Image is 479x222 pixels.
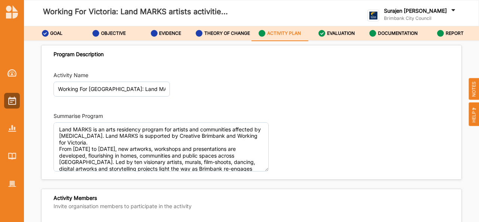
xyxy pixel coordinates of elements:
[54,51,104,58] div: Program Description
[8,153,16,159] img: Library
[8,125,16,131] img: Reports
[4,176,20,192] a: Organisation
[4,148,20,164] a: Library
[367,10,379,21] img: logo
[7,69,17,77] img: Dashboard
[54,203,192,210] label: Invite organisation members to participate in the activity
[4,65,20,81] a: Dashboard
[6,5,18,19] img: logo
[101,30,126,36] label: OBJECTIVE
[54,72,88,79] div: Activity Name
[4,121,20,136] a: Reports
[384,15,457,21] label: Brimbank City Council
[267,30,301,36] label: ACTIVITY PLAN
[446,30,464,36] label: REPORT
[327,30,355,36] label: EVALUATION
[8,181,16,187] img: Organisation
[204,30,250,36] label: THEORY OF CHANGE
[384,7,447,14] label: Surajen [PERSON_NAME]
[50,30,62,36] label: GOAL
[43,6,228,18] label: Working For Victoria: Land MARKS artists activitie...
[8,97,16,105] img: Activities
[54,195,192,211] div: Activity Members
[378,30,418,36] label: DOCUMENTATION
[159,30,181,36] label: EVIDENCE
[4,93,20,109] a: Activities
[54,112,103,120] div: Summarise Program
[54,122,269,171] textarea: Land MARKS is an arts residency program for artists and communities affected by [MEDICAL_DATA]. L...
